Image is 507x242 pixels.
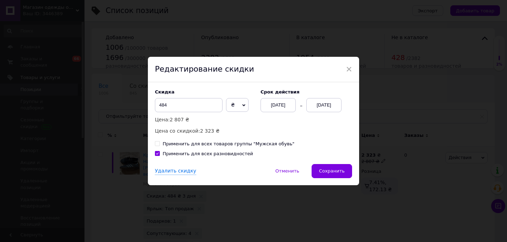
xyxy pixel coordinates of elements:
[346,63,352,75] span: ×
[155,116,254,123] p: Цена:
[306,98,342,112] div: [DATE]
[275,168,299,174] span: Отменить
[170,117,189,122] span: 2 807 ₴
[155,98,223,112] input: 0
[312,164,352,178] button: Сохранить
[163,141,294,147] div: Применить для всех товаров группы "Мужская обувь"
[200,128,219,134] span: 2 323 ₴
[155,127,254,135] p: Цена со скидкой:
[261,89,352,95] label: Cрок действия
[163,151,253,157] div: Применить для всех разновидностей
[268,164,307,178] button: Отменить
[155,168,196,175] div: Удалить скидку
[261,98,296,112] div: [DATE]
[319,168,345,174] span: Сохранить
[155,89,175,95] span: Скидка
[155,65,254,73] span: Редактирование скидки
[231,102,235,108] span: ₴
